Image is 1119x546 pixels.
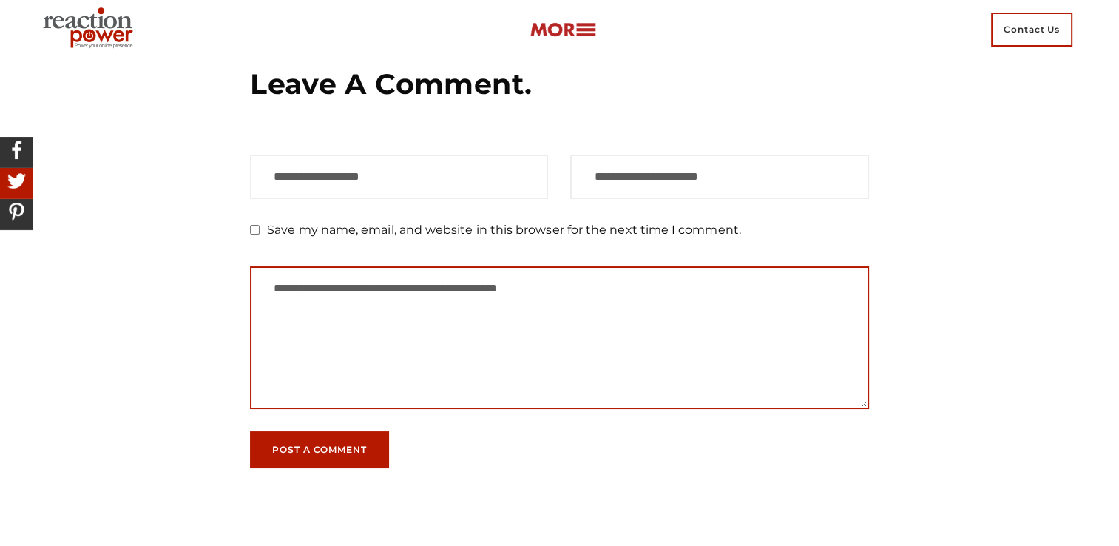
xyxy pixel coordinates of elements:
[4,168,30,194] img: Share On Twitter
[272,445,367,454] span: Post a Comment
[250,66,869,103] h3: Leave a Comment.
[4,199,30,225] img: Share On Pinterest
[4,137,30,163] img: Share On Facebook
[37,3,144,56] img: Executive Branding | Personal Branding Agency
[530,21,596,38] img: more-btn.png
[250,431,389,468] button: Post a Comment
[991,13,1072,47] span: Contact Us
